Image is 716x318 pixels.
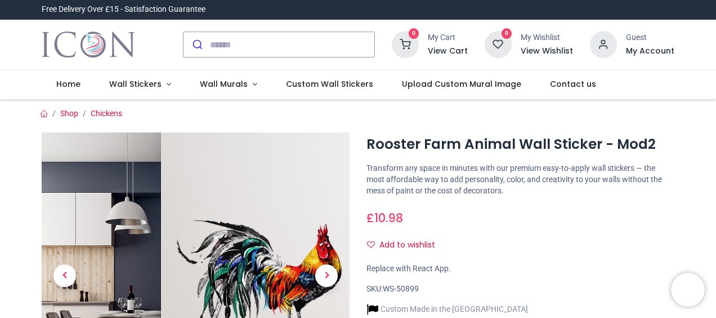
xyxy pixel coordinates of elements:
[366,263,674,275] div: Replace with React App.
[42,4,205,15] div: Free Delivery Over £15 - Satisfaction Guarantee
[60,109,78,118] a: Shop
[485,39,512,48] a: 0
[521,32,573,43] div: My Wishlist
[366,210,403,226] span: £
[286,78,373,90] span: Custom Wall Stickers
[109,78,162,90] span: Wall Stickers
[374,210,403,226] span: 10.98
[428,32,468,43] div: My Cart
[626,46,674,57] a: My Account
[402,78,521,90] span: Upload Custom Mural Image
[91,109,122,118] a: Chickens
[383,284,419,293] span: WS-50899
[42,29,135,60] a: Logo of Icon Wall Stickers
[315,264,338,287] span: Next
[42,29,135,60] img: Icon Wall Stickers
[392,39,419,48] a: 0
[200,78,248,90] span: Wall Murals
[671,273,705,307] iframe: Brevo live chat
[521,46,573,57] a: View Wishlist
[502,28,512,39] sup: 0
[366,135,674,154] h1: Rooster Farm Animal Wall Sticker - Mod2
[367,241,375,249] i: Add to wishlist
[550,78,596,90] span: Contact us
[184,32,210,57] button: Submit
[185,70,271,99] a: Wall Murals
[56,78,80,90] span: Home
[53,264,76,287] span: Previous
[438,4,674,15] iframe: Customer reviews powered by Trustpilot
[626,32,674,43] div: Guest
[366,303,528,315] li: Custom Made in the [GEOGRAPHIC_DATA]
[428,46,468,57] a: View Cart
[366,284,674,295] div: SKU:
[366,163,674,196] p: Transform any space in minutes with our premium easy-to-apply wall stickers — the most affordable...
[366,236,445,255] button: Add to wishlistAdd to wishlist
[95,70,186,99] a: Wall Stickers
[409,28,419,39] sup: 0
